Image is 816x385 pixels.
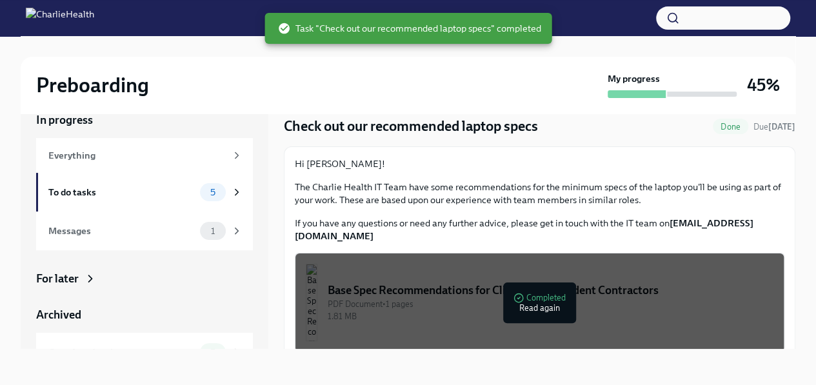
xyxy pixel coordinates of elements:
h2: Preboarding [36,72,149,98]
a: Completed tasks5 [36,333,253,371]
button: Base Spec Recommendations for Clinical Independent ContractorsPDF Document•1 pages1.81 MBComplete... [295,253,784,352]
h4: Check out our recommended laptop specs [284,117,538,136]
div: Base Spec Recommendations for Clinical Independent Contractors [328,282,773,298]
a: For later [36,271,253,286]
strong: [DATE] [768,122,795,132]
span: Task "Check out our recommended laptop specs" completed [277,22,541,35]
span: 1 [203,226,223,236]
a: Everything [36,138,253,173]
a: Messages1 [36,212,253,250]
p: Hi [PERSON_NAME]! [295,157,784,170]
a: To do tasks5 [36,173,253,212]
div: Messages [48,224,195,238]
span: September 9th, 2025 08:00 [753,121,795,133]
div: Everything [48,148,226,163]
h3: 45% [747,74,780,97]
div: For later [36,271,79,286]
div: Completed tasks [48,345,195,359]
span: Done [713,122,748,132]
img: CharlieHealth [26,8,94,28]
div: To do tasks [48,185,195,199]
img: Base Spec Recommendations for Clinical Independent Contractors [306,264,317,341]
div: PDF Document • 1 pages [328,298,773,310]
a: In progress [36,112,253,128]
p: The Charlie Health IT Team have some recommendations for the minimum specs of the laptop you'll b... [295,181,784,206]
span: 5 [203,348,223,357]
span: Due [753,122,795,132]
strong: My progress [608,72,660,85]
a: Archived [36,307,253,322]
p: If you have any questions or need any further advice, please get in touch with the IT team on [295,217,784,242]
span: 5 [203,188,223,197]
div: 1.81 MB [328,310,773,322]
